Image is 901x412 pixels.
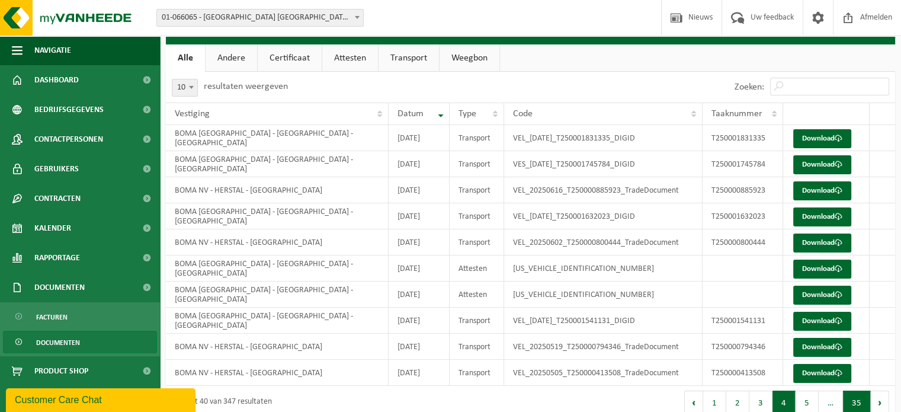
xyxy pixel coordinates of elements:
label: resultaten weergeven [204,82,288,91]
td: VEL_20250602_T250000800444_TradeDocument [504,229,703,255]
a: Download [793,286,851,305]
td: BOMA [GEOGRAPHIC_DATA] - [GEOGRAPHIC_DATA] - [GEOGRAPHIC_DATA] [166,125,389,151]
span: Dashboard [34,65,79,95]
td: BOMA NV - HERSTAL - [GEOGRAPHIC_DATA] [166,229,389,255]
td: [DATE] [389,255,450,282]
iframe: chat widget [6,386,198,412]
td: T250000885923 [703,177,783,203]
td: [US_VEHICLE_IDENTIFICATION_NUMBER] [504,282,703,308]
a: Download [793,155,851,174]
td: VEL_[DATE]_T250001831335_DIGID [504,125,703,151]
a: Alle [166,44,205,72]
span: Code [513,109,533,119]
a: Download [793,338,851,357]
span: Documenten [36,331,80,354]
td: [DATE] [389,151,450,177]
td: BOMA NV - HERSTAL - [GEOGRAPHIC_DATA] [166,360,389,386]
td: BOMA NV - HERSTAL - [GEOGRAPHIC_DATA] [166,177,389,203]
td: Transport [450,203,504,229]
span: Datum [397,109,424,119]
span: Type [458,109,476,119]
td: T250001541131 [703,308,783,334]
a: Download [793,234,851,253]
td: T250001632023 [703,203,783,229]
td: T250000413508 [703,360,783,386]
td: Transport [450,308,504,334]
a: Download [793,181,851,200]
span: Gebruikers [34,154,79,184]
td: T250001831335 [703,125,783,151]
td: [DATE] [389,177,450,203]
span: Bedrijfsgegevens [34,95,104,124]
td: T250000794346 [703,334,783,360]
td: [DATE] [389,334,450,360]
td: [DATE] [389,282,450,308]
td: VEL_[DATE]_T250001632023_DIGID [504,203,703,229]
td: Transport [450,334,504,360]
a: Certificaat [258,44,322,72]
span: Contactpersonen [34,124,103,154]
a: Download [793,207,851,226]
span: 10 [172,79,197,96]
a: Andere [206,44,257,72]
span: Taaknummer [711,109,762,119]
span: 10 [172,79,198,97]
td: VES_[DATE]_T250001745784_DIGID [504,151,703,177]
a: Download [793,129,851,148]
td: [DATE] [389,308,450,334]
td: Transport [450,360,504,386]
td: [US_VEHICLE_IDENTIFICATION_NUMBER] [504,255,703,282]
td: T250001745784 [703,151,783,177]
td: BOMA [GEOGRAPHIC_DATA] - [GEOGRAPHIC_DATA] - [GEOGRAPHIC_DATA] [166,308,389,334]
td: [DATE] [389,229,450,255]
span: Rapportage [34,243,80,273]
td: BOMA [GEOGRAPHIC_DATA] - [GEOGRAPHIC_DATA] - [GEOGRAPHIC_DATA] [166,203,389,229]
td: BOMA NV - HERSTAL - [GEOGRAPHIC_DATA] [166,334,389,360]
a: Weegbon [440,44,499,72]
td: Transport [450,177,504,203]
td: VEL_20250505_T250000413508_TradeDocument [504,360,703,386]
span: Vestiging [175,109,210,119]
td: BOMA [GEOGRAPHIC_DATA] - [GEOGRAPHIC_DATA] - [GEOGRAPHIC_DATA] [166,151,389,177]
td: VEL_[DATE]_T250001541131_DIGID [504,308,703,334]
td: T250000800444 [703,229,783,255]
span: Documenten [34,273,85,302]
td: Transport [450,125,504,151]
a: Facturen [3,305,157,328]
td: [DATE] [389,125,450,151]
td: [DATE] [389,360,450,386]
span: 01-066065 - BOMA NV - ANTWERPEN NOORDERLAAN - ANTWERPEN [157,9,363,26]
a: Documenten [3,331,157,353]
td: [DATE] [389,203,450,229]
a: Download [793,260,851,279]
a: Transport [379,44,439,72]
td: BOMA [GEOGRAPHIC_DATA] - [GEOGRAPHIC_DATA] - [GEOGRAPHIC_DATA] [166,255,389,282]
td: BOMA [GEOGRAPHIC_DATA] - [GEOGRAPHIC_DATA] - [GEOGRAPHIC_DATA] [166,282,389,308]
td: Transport [450,229,504,255]
label: Zoeken: [735,82,764,92]
span: 01-066065 - BOMA NV - ANTWERPEN NOORDERLAAN - ANTWERPEN [156,9,364,27]
td: Attesten [450,255,504,282]
a: Download [793,312,851,331]
td: Transport [450,151,504,177]
span: Kalender [34,213,71,243]
a: Attesten [322,44,378,72]
span: Contracten [34,184,81,213]
td: VEL_20250616_T250000885923_TradeDocument [504,177,703,203]
td: VEL_20250519_T250000794346_TradeDocument [504,334,703,360]
a: Download [793,364,851,383]
span: Product Shop [34,356,88,386]
td: Attesten [450,282,504,308]
span: Navigatie [34,36,71,65]
span: Facturen [36,306,68,328]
